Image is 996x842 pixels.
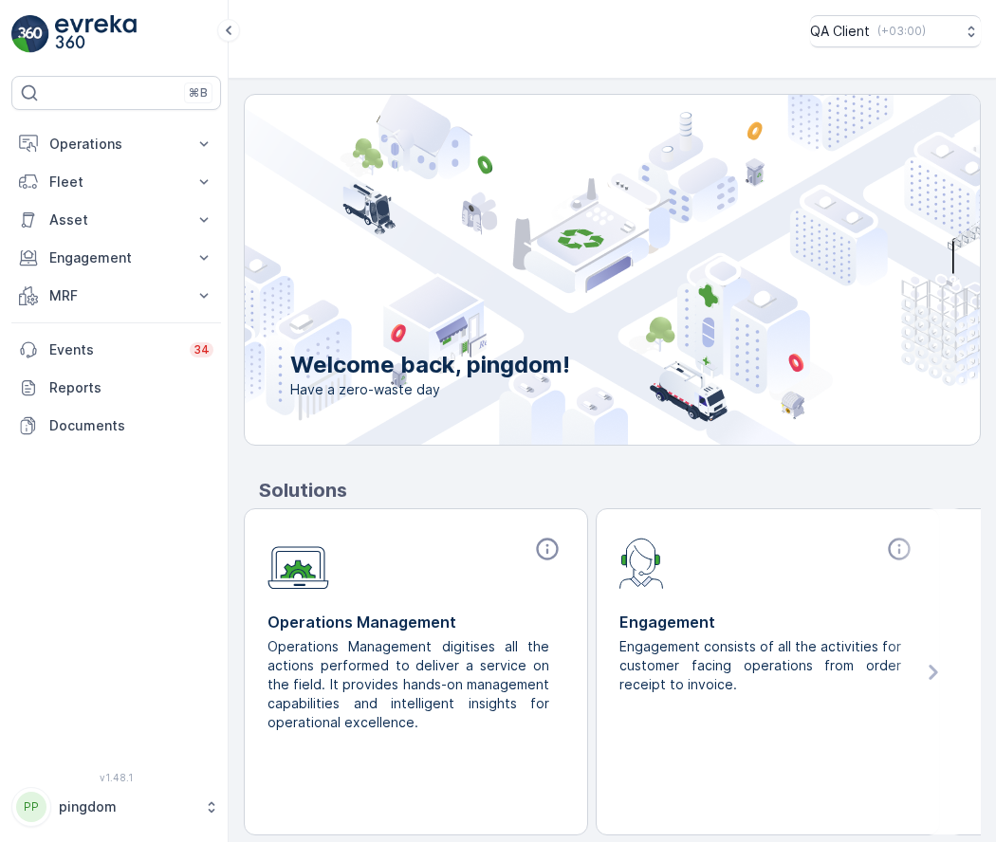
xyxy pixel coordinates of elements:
[49,248,183,267] p: Engagement
[49,173,183,192] p: Fleet
[159,95,980,445] img: city illustration
[877,24,926,39] p: ( +03:00 )
[267,637,549,732] p: Operations Management digitises all the actions performed to deliver a service on the field. It p...
[49,378,213,397] p: Reports
[49,286,183,305] p: MRF
[619,637,901,694] p: Engagement consists of all the activities for customer facing operations from order receipt to in...
[59,797,194,816] p: pingdom
[16,792,46,822] div: PP
[267,611,564,633] p: Operations Management
[619,611,916,633] p: Engagement
[11,369,221,407] a: Reports
[810,15,981,47] button: QA Client(+03:00)
[189,85,208,101] p: ⌘B
[810,22,870,41] p: QA Client
[290,380,570,399] span: Have a zero-waste day
[55,15,137,53] img: logo_light-DOdMpM7g.png
[49,135,183,154] p: Operations
[49,210,183,229] p: Asset
[49,416,213,435] p: Documents
[259,476,981,504] p: Solutions
[11,407,221,445] a: Documents
[11,163,221,201] button: Fleet
[267,536,329,590] img: module-icon
[11,331,221,369] a: Events34
[11,772,221,783] span: v 1.48.1
[194,342,210,357] p: 34
[11,201,221,239] button: Asset
[11,239,221,277] button: Engagement
[619,536,664,589] img: module-icon
[11,787,221,827] button: PPpingdom
[11,15,49,53] img: logo
[11,125,221,163] button: Operations
[11,277,221,315] button: MRF
[49,340,178,359] p: Events
[290,350,570,380] p: Welcome back, pingdom!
